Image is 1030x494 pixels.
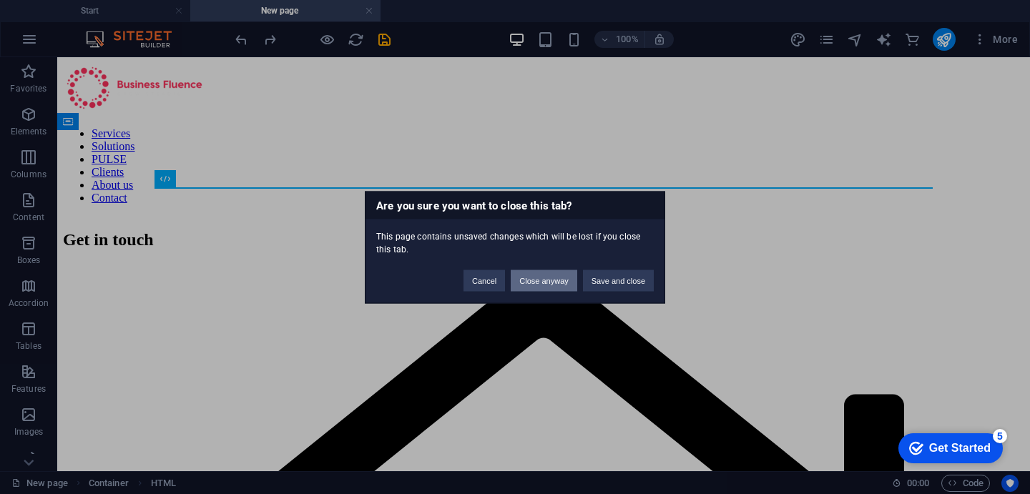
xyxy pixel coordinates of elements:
button: Cancel [463,270,505,291]
button: Close anyway [511,270,577,291]
button: Save and close [583,270,654,291]
h3: Are you sure you want to close this tab? [366,192,664,219]
div: This page contains unsaved changes which will be lost if you close this tab. [366,219,664,255]
iframe: To enrich screen reader interactions, please activate Accessibility in Grammarly extension settings [887,426,1009,469]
